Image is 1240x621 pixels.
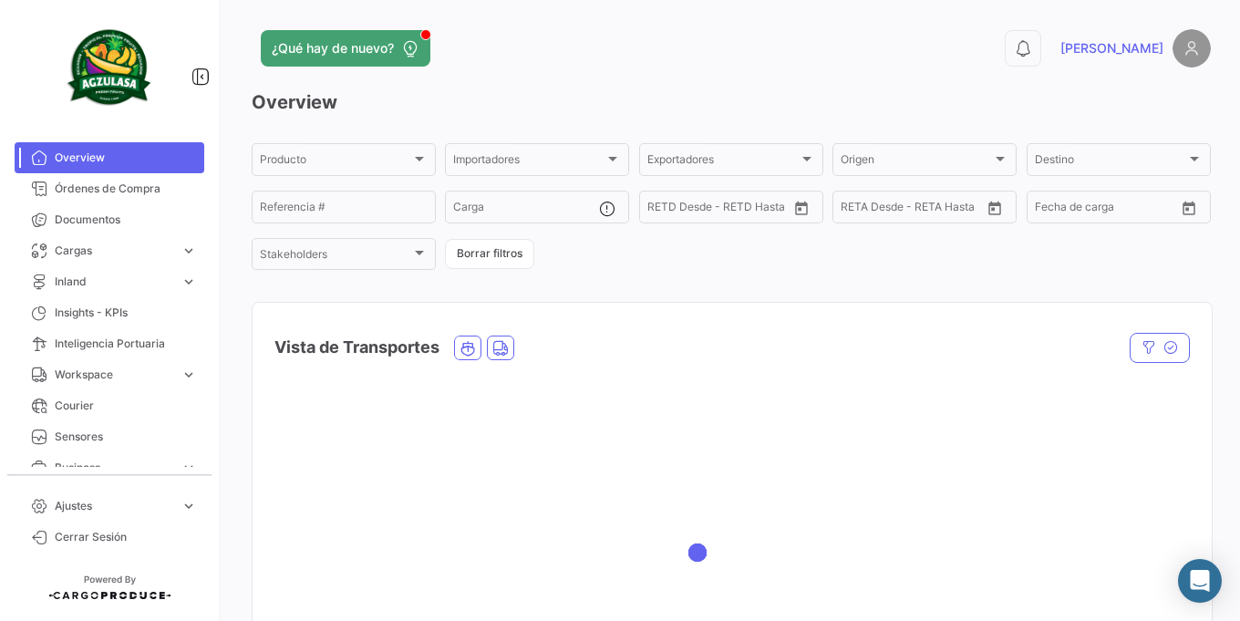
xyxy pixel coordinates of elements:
a: Inteligencia Portuaria [15,328,204,359]
a: Courier [15,390,204,421]
span: Stakeholders [260,251,411,264]
span: Business [55,460,173,476]
span: expand_more [181,460,197,476]
input: Desde [841,203,842,216]
button: Borrar filtros [445,239,534,269]
span: Courier [55,398,197,414]
img: agzulasa-logo.png [64,22,155,113]
span: Ajustes [55,498,173,514]
button: Land [488,336,513,359]
span: expand_more [181,498,197,514]
span: Cerrar Sesión [55,529,197,545]
button: Ocean [455,336,480,359]
span: Documentos [55,212,197,228]
span: Origen [841,156,992,169]
input: Desde [647,203,649,216]
a: Órdenes de Compra [15,173,204,204]
a: Overview [15,142,204,173]
h4: Vista de Transportes [274,335,439,360]
div: Abrir Intercom Messenger [1178,559,1222,603]
span: Órdenes de Compra [55,181,197,197]
input: Desde [1035,203,1037,216]
button: Open calendar [1175,194,1203,222]
img: placeholder-user.png [1173,29,1211,67]
span: Destino [1035,156,1186,169]
span: Overview [55,150,197,166]
span: expand_more [181,243,197,259]
input: Hasta [662,203,728,216]
button: Open calendar [788,194,815,222]
button: Open calendar [981,194,1008,222]
span: Inteligencia Portuaria [55,336,197,352]
a: Documentos [15,204,204,235]
span: Cargas [55,243,173,259]
h3: Overview [252,89,1211,115]
span: Insights - KPIs [55,305,197,321]
a: Sensores [15,421,204,452]
input: Hasta [855,203,922,216]
a: Insights - KPIs [15,297,204,328]
span: [PERSON_NAME] [1060,39,1163,57]
span: Inland [55,274,173,290]
span: Sensores [55,429,197,445]
span: Workspace [55,367,173,383]
span: Producto [260,156,411,169]
span: Exportadores [647,156,799,169]
span: expand_more [181,274,197,290]
button: ¿Qué hay de nuevo? [261,30,430,67]
span: expand_more [181,367,197,383]
span: Importadores [453,156,604,169]
span: ¿Qué hay de nuevo? [272,39,394,57]
input: Hasta [1049,203,1116,216]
